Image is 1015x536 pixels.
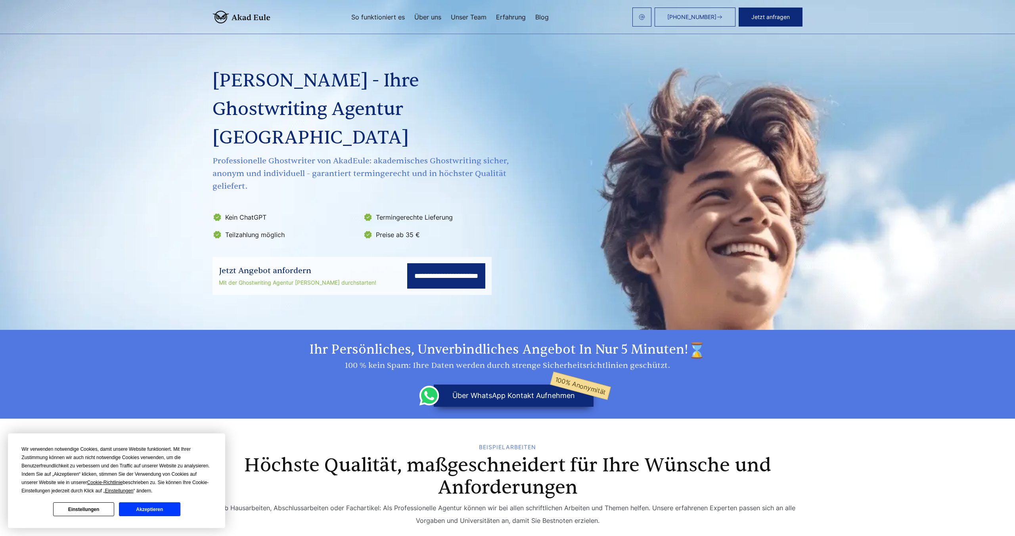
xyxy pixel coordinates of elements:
a: Unser Team [451,14,486,20]
a: Erfahrung [496,14,526,20]
li: Teilzahlung möglich [213,228,358,241]
a: Über uns [414,14,441,20]
li: Termingerechte Lieferung [363,211,509,224]
div: Mit der Ghostwriting Agentur [PERSON_NAME] durchstarten! [219,278,376,287]
span: Professionelle Ghostwriter von AkadEule: akademisches Ghostwriting sicher, anonym und individuell... [213,155,511,193]
img: email [639,14,645,20]
img: time [688,342,706,359]
img: logo [213,11,270,23]
button: Einstellungen [53,502,114,516]
div: BEISPIELARBEITEN [213,444,802,450]
button: Akzeptieren [119,502,180,516]
button: Jetzt anfragen [739,8,802,27]
div: Wir verwenden notwendige Cookies, damit unsere Website funktioniert. Mit Ihrer Zustimmung können ... [21,445,212,495]
span: Cookie-Richtlinie [87,480,123,485]
span: Einstellungen [105,488,133,494]
h1: [PERSON_NAME] - Ihre Ghostwriting Agentur [GEOGRAPHIC_DATA] [213,67,511,152]
div: Ob Hausarbeiten, Abschlussarbeiten oder Fachartikel: Als Professionelle Agentur können wir bei al... [213,502,802,527]
a: So funktioniert es [351,14,405,20]
li: Preise ab 35 € [363,228,509,241]
button: über WhatsApp Kontakt aufnehmen100% Anonymität [434,385,594,407]
li: Kein ChatGPT [213,211,358,224]
h2: Ihr persönliches, unverbindliches Angebot in nur 5 Minuten! [213,342,802,359]
div: Cookie Consent Prompt [8,433,225,528]
span: [PHONE_NUMBER] [667,14,716,20]
h2: Höchste Qualität, maßgeschneidert für Ihre Wünsche und Anforderungen [227,454,788,499]
a: [PHONE_NUMBER] [655,8,735,27]
div: 100 % kein Spam: Ihre Daten werden durch strenge Sicherheitsrichtlinien geschützt. [213,359,802,372]
div: Jetzt Angebot anfordern [219,264,376,277]
span: 100% Anonymität [550,371,611,400]
a: Blog [535,14,549,20]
